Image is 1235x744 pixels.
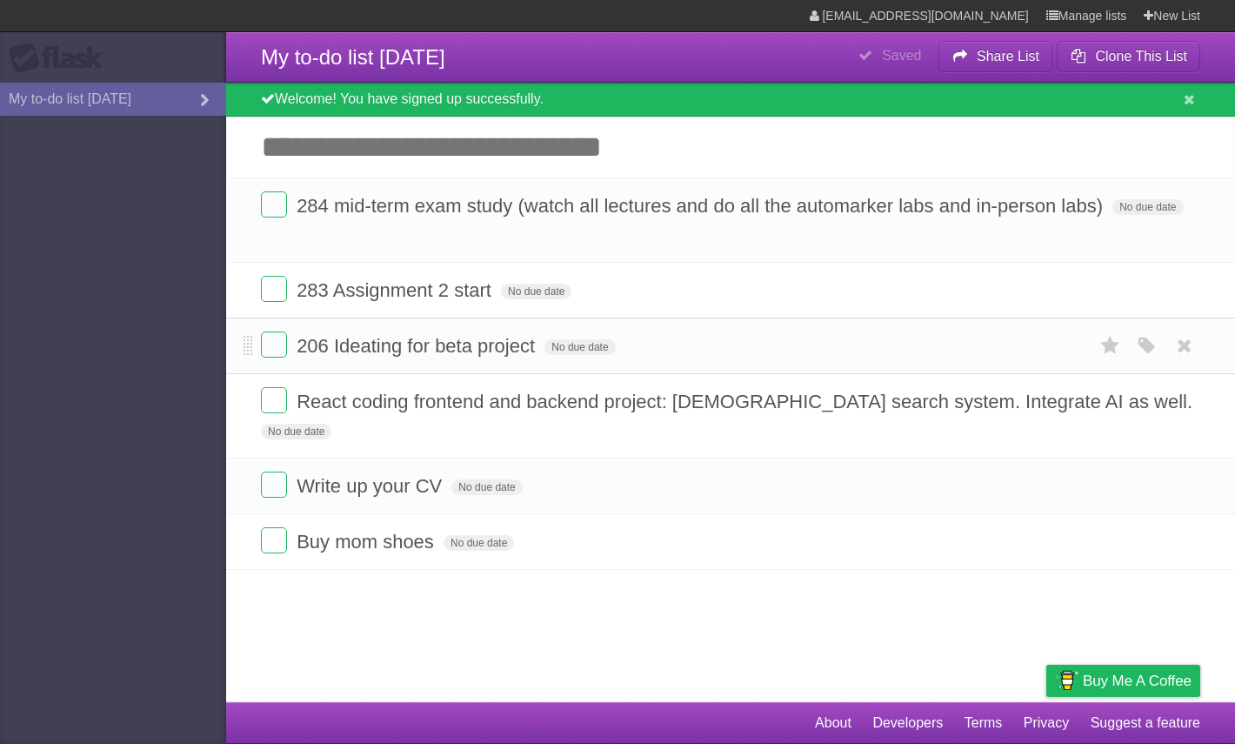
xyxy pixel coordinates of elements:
span: 284 mid-term exam study (watch all lectures and do all the automarker labs and in-person labs) [297,195,1107,217]
label: Done [261,332,287,358]
a: Developers [872,707,943,740]
a: Suggest a feature [1091,707,1200,740]
div: Welcome! You have signed up successfully. [226,83,1235,117]
span: Buy mom shoes [297,531,438,553]
a: Privacy [1024,707,1069,740]
b: Clone This List [1095,49,1187,64]
img: Buy me a coffee [1055,666,1078,695]
span: 283 Assignment 2 start [297,279,496,301]
label: Done [261,276,287,302]
span: No due date [1112,199,1183,215]
button: Clone This List [1057,41,1200,72]
span: Buy me a coffee [1083,666,1192,696]
a: About [815,707,851,740]
span: No due date [444,535,514,551]
b: Share List [977,49,1039,64]
a: Terms [965,707,1003,740]
a: Buy me a coffee [1046,665,1200,697]
label: Done [261,472,287,498]
button: Share List [938,41,1053,72]
span: React coding frontend and backend project: [DEMOGRAPHIC_DATA] search system. Integrate AI as well. [297,391,1197,412]
label: Star task [1094,332,1127,360]
span: No due date [544,339,615,355]
span: 206 Ideating for beta project [297,335,539,357]
label: Done [261,191,287,218]
span: No due date [501,284,571,299]
label: Done [261,387,287,413]
span: My to-do list [DATE] [261,45,445,69]
span: No due date [451,479,522,495]
b: Saved [882,48,921,63]
span: Write up your CV [297,475,446,497]
div: Flask [9,43,113,74]
span: No due date [261,424,331,439]
label: Done [261,527,287,553]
